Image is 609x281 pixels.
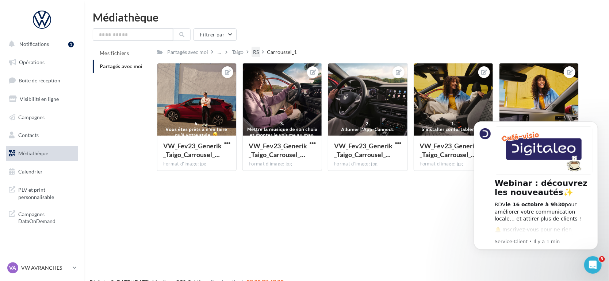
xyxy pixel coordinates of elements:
[9,264,16,272] span: VA
[18,168,43,175] span: Calendrier
[18,114,45,120] span: Campagnes
[4,164,80,179] a: Calendrier
[4,128,80,143] a: Contacts
[19,59,45,65] span: Opérations
[19,77,60,83] span: Boîte de réception
[420,161,487,167] div: Format d'image: jpg
[93,12,600,23] div: Médiathèque
[6,261,78,275] a: VA VW AVRANCHES
[334,161,401,167] div: Format d'image: jpg
[249,161,316,167] div: Format d'image: jpg
[249,142,307,159] span: VW_Fev23_Generik_Taigo_Carrousel_1_4
[4,110,80,125] a: Campagnes
[194,28,237,41] button: Filtrer par
[4,36,77,52] button: Notifications 1
[253,48,259,56] div: RS
[334,142,392,159] span: VW_Fev23_Generik_Taigo_Carrousel_1_3
[20,96,59,102] span: Visibilité en ligne
[4,206,80,228] a: Campagnes DataOnDemand
[163,142,222,159] span: VW_Fev23_Generik_Taigo_Carrousel_1_5
[100,63,143,69] span: Partagés avec moi
[216,47,222,57] div: ...
[18,132,39,138] span: Contacts
[267,48,297,56] div: Carroussel_1
[21,264,70,272] p: VW AVRANCHES
[19,41,49,47] span: Notifications
[232,48,244,56] div: Taigo
[420,142,478,159] span: VW_Fev23_Generik_Taigo_Carrousel_1_2
[4,91,80,107] a: Visibilité en ligne
[18,185,75,200] span: PLV et print personnalisable
[4,73,80,88] a: Boîte de réception
[18,150,48,156] span: Médiathèque
[4,55,80,70] a: Opérations
[4,146,80,161] a: Médiathèque
[18,209,75,225] span: Campagnes DataOnDemand
[599,256,605,262] span: 3
[167,48,208,56] div: Partagés avec moi
[463,112,609,277] iframe: Intercom notifications message
[68,42,74,47] div: 1
[584,256,602,274] iframe: Intercom live chat
[4,182,80,203] a: PLV et print personnalisable
[163,161,230,167] div: Format d'image: jpg
[100,50,129,56] span: Mes fichiers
